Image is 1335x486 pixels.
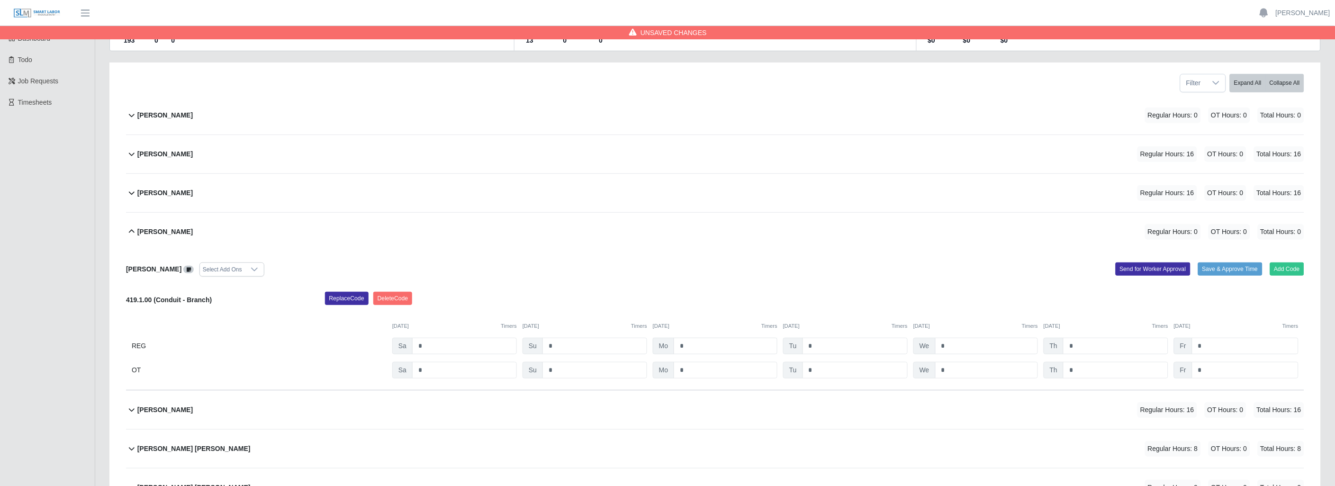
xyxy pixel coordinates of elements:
button: Collapse All [1265,74,1304,92]
span: We [913,338,936,354]
button: [PERSON_NAME] Regular Hours: 0 OT Hours: 0 Total Hours: 0 [126,96,1304,135]
div: Select Add Ons [200,263,245,276]
div: REG [132,338,387,354]
span: Total Hours: 0 [1258,224,1304,240]
span: Total Hours: 16 [1254,402,1304,418]
span: OT Hours: 0 [1205,185,1246,201]
span: We [913,362,936,378]
button: Timers [1022,322,1038,330]
span: Sa [392,362,413,378]
span: Filter [1181,74,1207,92]
span: Regular Hours: 8 [1145,441,1201,457]
span: Sa [392,338,413,354]
button: [PERSON_NAME] Regular Hours: 16 OT Hours: 0 Total Hours: 16 [126,174,1304,212]
span: OT Hours: 0 [1209,224,1250,240]
span: OT Hours: 0 [1209,441,1250,457]
button: Timers [501,322,517,330]
b: [PERSON_NAME] [137,405,193,415]
button: Timers [761,322,777,330]
b: [PERSON_NAME] [126,265,181,273]
dd: 0 [563,36,592,45]
div: [DATE] [783,322,908,330]
b: [PERSON_NAME] [137,227,193,237]
span: Total Hours: 16 [1254,185,1304,201]
span: OT Hours: 0 [1205,402,1246,418]
button: [PERSON_NAME] Regular Hours: 16 OT Hours: 0 Total Hours: 16 [126,391,1304,429]
span: Unsaved Changes [640,28,707,37]
div: [DATE] [523,322,647,330]
button: [PERSON_NAME] Regular Hours: 0 OT Hours: 0 Total Hours: 0 [126,213,1304,251]
span: Mo [653,362,674,378]
span: Tu [783,362,803,378]
a: [PERSON_NAME] [1276,8,1330,18]
span: Regular Hours: 0 [1145,224,1201,240]
dd: 0 [171,36,199,45]
span: Total Hours: 16 [1254,146,1304,162]
dd: 0 [599,36,625,45]
span: Timesheets [18,99,52,106]
a: View/Edit Notes [183,265,194,273]
button: [PERSON_NAME] [PERSON_NAME] Regular Hours: 8 OT Hours: 0 Total Hours: 8 [126,430,1304,468]
button: Save & Approve Time [1198,262,1263,276]
dd: 193 [124,36,147,45]
div: [DATE] [913,322,1038,330]
b: [PERSON_NAME] [PERSON_NAME] [137,444,251,454]
button: Timers [892,322,908,330]
span: Job Requests [18,77,59,85]
button: Timers [1152,322,1168,330]
b: [PERSON_NAME] [137,149,193,159]
span: Total Hours: 0 [1258,108,1304,123]
b: 419.1.00 (Conduit - Branch) [126,296,212,304]
div: [DATE] [1044,322,1168,330]
span: Regular Hours: 16 [1137,146,1197,162]
dd: 0 [154,36,163,45]
button: Add Code [1270,262,1305,276]
span: Regular Hours: 16 [1137,402,1197,418]
div: OT [132,362,387,378]
span: Th [1044,338,1064,354]
button: ReplaceCode [325,292,369,305]
span: Total Hours: 8 [1258,441,1304,457]
span: Tu [783,338,803,354]
dd: $0 [928,36,956,45]
span: OT Hours: 0 [1209,108,1250,123]
span: Fr [1174,362,1192,378]
button: Send for Worker Approval [1116,262,1191,276]
b: [PERSON_NAME] [137,110,193,120]
span: Regular Hours: 0 [1145,108,1201,123]
span: Su [523,338,543,354]
span: Fr [1174,338,1192,354]
img: SLM Logo [13,8,61,18]
span: OT Hours: 0 [1205,146,1246,162]
button: [PERSON_NAME] Regular Hours: 16 OT Hours: 0 Total Hours: 16 [126,135,1304,173]
span: Mo [653,338,674,354]
span: Todo [18,56,32,63]
button: Expand All [1230,74,1266,92]
div: bulk actions [1230,74,1304,92]
div: [DATE] [392,322,517,330]
dd: 13 [526,36,555,45]
dd: $0 [963,36,993,45]
dd: $0 [1001,36,1083,45]
span: Su [523,362,543,378]
button: DeleteCode [373,292,413,305]
span: Regular Hours: 16 [1137,185,1197,201]
b: [PERSON_NAME] [137,188,193,198]
div: [DATE] [653,322,777,330]
div: [DATE] [1174,322,1299,330]
button: Timers [631,322,647,330]
span: Th [1044,362,1064,378]
button: Timers [1282,322,1299,330]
